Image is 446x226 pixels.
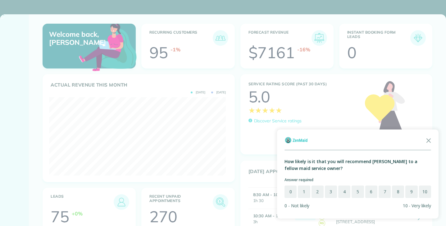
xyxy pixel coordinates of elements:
[298,186,310,198] button: 1
[284,158,431,172] div: How likely is it that you will recommend [PERSON_NAME] to a fellow maid service owner?
[365,186,377,198] button: 6
[277,129,439,219] div: Survey
[284,136,308,144] img: Company logo
[379,186,391,198] button: 7
[419,186,431,198] button: 10
[403,203,431,209] div: 10 - Very likely
[338,186,350,198] button: 4
[392,186,404,198] button: 8
[284,186,297,198] button: 0
[352,186,364,198] button: 5
[312,186,324,198] button: 2
[284,177,431,183] p: Answer required
[325,186,337,198] button: 3
[422,134,435,146] button: Close the survey
[284,203,309,209] div: 0 - Not likely
[405,186,417,198] button: 9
